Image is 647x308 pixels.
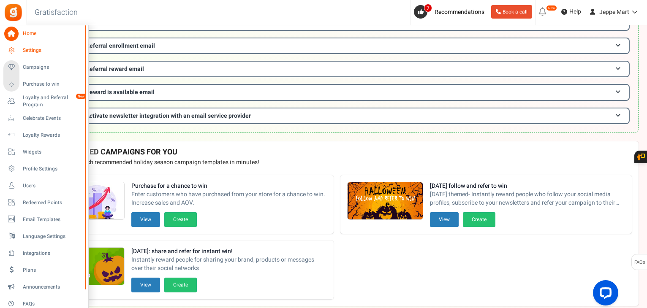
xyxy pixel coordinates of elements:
[131,190,327,207] span: Enter customers who have purchased from your store for a chance to win. Increase sales and AOV.
[491,5,532,19] a: Book a call
[164,278,197,292] button: Create
[3,178,84,193] a: Users
[131,256,327,273] span: Instantly reward people for sharing your brand, products or messages over their social networks
[348,182,423,220] img: Recommended Campaigns
[3,43,84,58] a: Settings
[414,5,488,19] a: 7 Recommendations
[86,111,251,120] span: Activate newsletter integration with an email service provider
[131,247,327,256] strong: [DATE]: share and refer for instant win!
[23,300,82,308] span: FAQs
[23,64,82,71] span: Campaigns
[3,246,84,260] a: Integrations
[23,165,82,173] span: Profile Settings
[23,132,82,139] span: Loyalty Rewards
[3,77,84,92] a: Purchase to win
[3,263,84,277] a: Plans
[23,81,82,88] span: Purchase to win
[23,115,82,122] span: Celebrate Events
[23,267,82,274] span: Plans
[3,60,84,75] a: Campaigns
[558,5,584,19] a: Help
[435,8,484,16] span: Recommendations
[131,212,160,227] button: View
[25,4,87,21] h3: Gratisfaction
[42,148,632,157] h4: RECOMMENDED CAMPAIGNS FOR YOU
[3,128,84,142] a: Loyalty Rewards
[42,158,632,167] p: Preview and launch recommended holiday season campaign templates in minutes!
[3,195,84,210] a: Redeemed Points
[164,212,197,227] button: Create
[131,278,160,292] button: View
[546,5,557,11] em: New
[567,8,581,16] span: Help
[3,280,84,294] a: Announcements
[23,284,82,291] span: Announcements
[599,8,629,16] span: Jeppe Mart
[23,250,82,257] span: Integrations
[424,4,432,12] span: 7
[430,190,625,207] span: [DATE] themed- Instantly reward people who follow your social media profiles, subscribe to your n...
[23,47,82,54] span: Settings
[430,182,625,190] strong: [DATE] follow and refer to win
[76,93,87,99] em: New
[23,94,84,108] span: Loyalty and Referral Program
[23,199,82,206] span: Redeemed Points
[3,212,84,227] a: Email Templates
[4,3,23,22] img: Gratisfaction
[86,65,144,73] span: Referral reward email
[634,254,645,270] span: FAQs
[23,149,82,156] span: Widgets
[430,212,459,227] button: View
[23,216,82,223] span: Email Templates
[3,94,84,108] a: Loyalty and Referral Program New
[3,162,84,176] a: Profile Settings
[3,27,84,41] a: Home
[23,233,82,240] span: Language Settings
[23,30,82,37] span: Home
[23,182,82,189] span: Users
[86,88,155,97] span: Reward is available email
[3,111,84,125] a: Celebrate Events
[86,41,155,50] span: Referral enrollment email
[3,145,84,159] a: Widgets
[3,229,84,243] a: Language Settings
[463,212,495,227] button: Create
[131,182,327,190] strong: Purchase for a chance to win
